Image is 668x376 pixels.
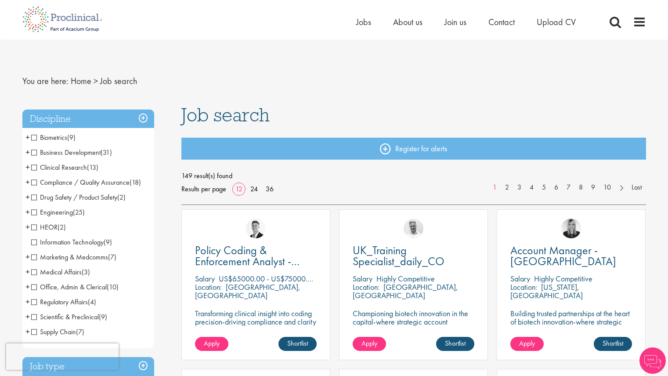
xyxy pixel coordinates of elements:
span: > [94,75,98,87]
span: Supply Chain [31,327,84,336]
span: + [25,131,30,144]
span: Job search [100,75,137,87]
a: 4 [525,183,538,193]
span: (25) [73,208,85,217]
span: Clinical Research [31,163,98,172]
span: Medical Affairs [31,267,90,277]
span: Drug Safety / Product Safety [31,193,117,202]
p: US$65000.00 - US$75000.00 per annum [219,274,350,284]
span: Clinical Research [31,163,87,172]
a: Register for alerts [181,138,646,160]
a: 2 [501,183,513,193]
span: + [25,205,30,219]
span: Regulatory Affairs [31,297,88,307]
span: (31) [101,148,112,157]
span: Medical Affairs [31,267,82,277]
a: Joshua Bye [404,219,423,238]
span: Apply [519,339,535,348]
span: Policy Coding & Enforcement Analyst - Remote [195,243,300,280]
a: Apply [195,337,228,351]
span: Apply [361,339,377,348]
span: + [25,161,30,174]
span: (9) [67,133,76,142]
span: + [25,325,30,338]
span: Business Development [31,148,101,157]
span: (2) [117,193,126,202]
a: 7 [562,183,575,193]
span: Marketing & Medcomms [31,252,108,262]
span: Drug Safety / Product Safety [31,193,126,202]
span: Location: [353,282,379,292]
img: George Watson [246,219,266,238]
span: (10) [107,282,119,292]
span: Contact [488,16,515,28]
a: Jobs [356,16,371,28]
a: Shortlist [436,337,474,351]
span: 149 result(s) found [181,169,646,183]
span: Compliance / Quality Assurance [31,178,141,187]
span: (9) [99,312,107,321]
span: + [25,295,30,308]
h3: Discipline [22,110,154,128]
span: Salary [353,274,372,284]
span: Information Technology [31,237,104,247]
span: + [25,146,30,159]
span: Engineering [31,208,85,217]
span: + [25,250,30,263]
img: Chatbot [639,347,666,374]
a: 3 [513,183,526,193]
span: + [25,280,30,293]
span: (7) [76,327,84,336]
a: UK_Training Specialist_daily_CO [353,245,474,267]
span: (4) [88,297,96,307]
a: 10 [599,183,615,193]
span: You are here: [22,75,69,87]
span: + [25,310,30,323]
span: + [25,190,30,204]
span: (2) [58,223,66,232]
span: Job search [181,103,270,127]
span: (7) [108,252,116,262]
a: 6 [550,183,563,193]
a: 12 [232,184,246,193]
a: Shortlist [278,337,317,351]
span: Location: [195,282,222,292]
span: Information Technology [31,237,112,247]
span: Office, Admin & Clerical [31,282,119,292]
a: Shortlist [594,337,632,351]
p: [GEOGRAPHIC_DATA], [GEOGRAPHIC_DATA] [195,282,300,300]
span: + [25,265,30,278]
a: breadcrumb link [71,75,91,87]
span: Supply Chain [31,327,76,336]
a: Join us [444,16,466,28]
a: Upload CV [537,16,576,28]
img: Janelle Jones [561,219,581,238]
p: Transforming clinical insight into coding precision-driving compliance and clarity in healthcare ... [195,309,317,334]
span: Salary [510,274,530,284]
a: 8 [574,183,587,193]
p: Building trusted partnerships at the heart of biotech innovation-where strategic account manageme... [510,309,632,343]
span: (9) [104,237,112,247]
span: HEOR [31,223,66,232]
span: Location: [510,282,537,292]
a: About us [393,16,422,28]
span: Salary [195,274,215,284]
a: 24 [247,184,261,193]
a: Last [627,183,646,193]
span: Engineering [31,208,73,217]
a: Account Manager - [GEOGRAPHIC_DATA] [510,245,632,267]
span: Office, Admin & Clerical [31,282,107,292]
p: Championing biotech innovation in the capital-where strategic account management meets scientific... [353,309,474,343]
span: + [25,175,30,189]
a: 9 [587,183,599,193]
span: UK_Training Specialist_daily_CO [353,243,444,269]
a: 36 [263,184,277,193]
a: Apply [510,337,544,351]
span: Biometrics [31,133,76,142]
